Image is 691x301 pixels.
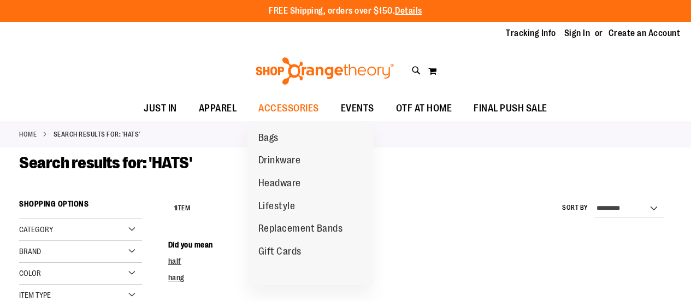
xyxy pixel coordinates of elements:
a: Create an Account [609,27,681,39]
span: FINAL PUSH SALE [474,96,547,121]
ul: ACCESSORIES [247,121,373,285]
a: Drinkware [247,149,312,172]
span: EVENTS [341,96,374,121]
span: Brand [19,247,41,256]
img: Shop Orangetheory [254,57,395,85]
a: half [168,257,181,265]
span: Color [19,269,41,278]
strong: Shopping Options [19,194,142,219]
a: Home [19,129,37,139]
span: JUST IN [144,96,177,121]
label: Sort By [562,203,588,213]
a: Replacement Bands [247,217,354,240]
span: APPAREL [199,96,237,121]
span: Bags [258,132,279,146]
span: Item Type [19,291,51,299]
a: Tracking Info [506,27,556,39]
a: FINAL PUSH SALE [463,96,558,121]
a: Headware [247,172,312,195]
span: Category [19,225,53,234]
a: Lifestyle [247,195,306,218]
span: Gift Cards [258,246,302,259]
a: ACCESSORIES [247,96,330,121]
a: EVENTS [330,96,385,121]
a: OTF AT HOME [385,96,463,121]
span: Headware [258,178,301,191]
a: hang [168,273,185,282]
dt: Did you mean [168,239,672,250]
span: ACCESSORIES [258,96,319,121]
span: Search results for: 'HATS' [19,154,192,172]
a: Sign In [564,27,590,39]
a: Bags [247,127,290,150]
strong: Search results for: 'HATS' [54,129,140,139]
span: Drinkware [258,155,301,168]
p: FREE Shipping, orders over $150. [269,5,422,17]
span: Replacement Bands [258,223,343,237]
a: Details [395,6,422,16]
h2: Item [174,200,191,217]
a: JUST IN [133,96,188,121]
span: OTF AT HOME [396,96,452,121]
span: Lifestyle [258,200,296,214]
a: APPAREL [188,96,248,121]
span: 1 [174,204,176,212]
a: Gift Cards [247,240,312,263]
